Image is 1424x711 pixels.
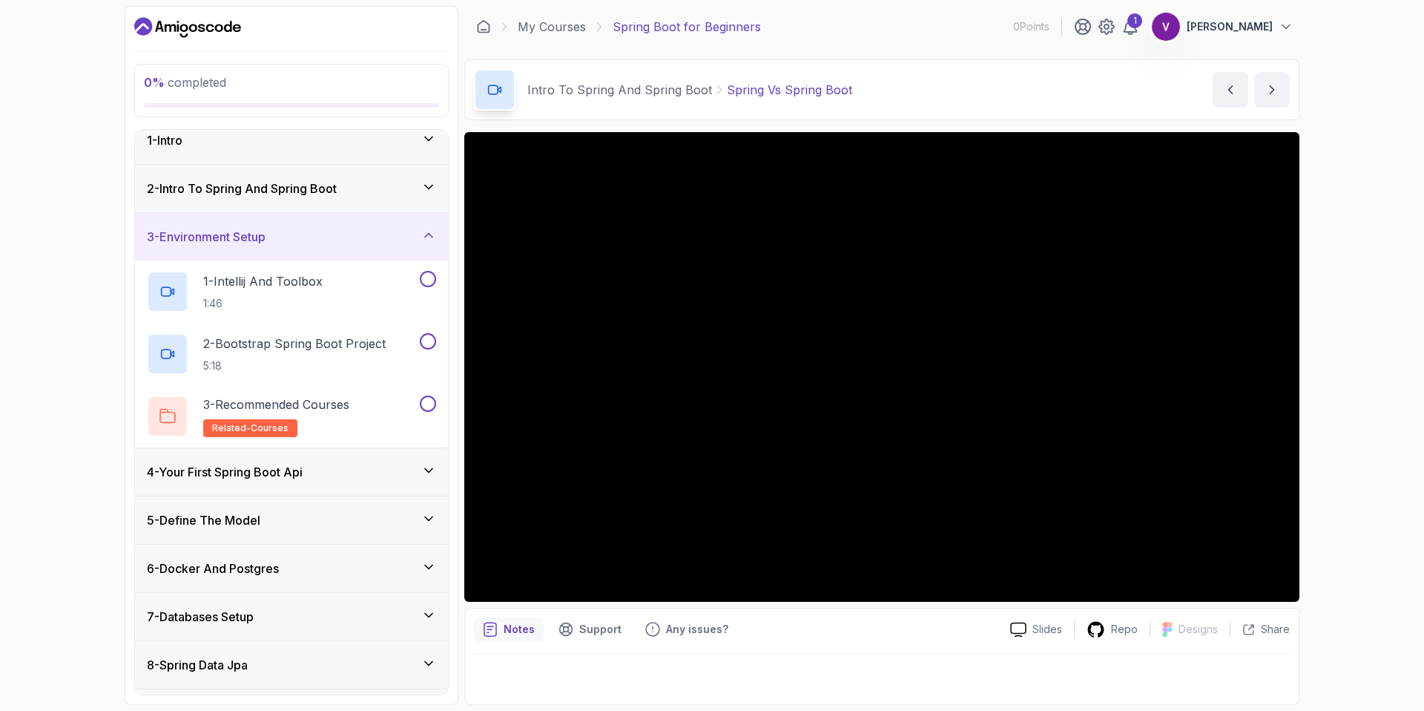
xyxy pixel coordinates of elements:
a: 1 [1121,18,1139,36]
a: My Courses [518,18,586,36]
h3: 2 - Intro To Spring And Spring Boot [147,180,337,197]
p: Support [579,622,622,637]
p: Spring Vs Spring Boot [727,81,852,99]
p: Spring Boot for Beginners [613,18,761,36]
iframe: 1 - Spring vs Spring Boot [464,132,1299,602]
button: 3-Recommended Coursesrelated-courses [147,396,436,437]
p: Share [1261,622,1290,637]
button: previous content [1213,72,1248,108]
h3: 4 - Your First Spring Boot Api [147,463,303,481]
p: Repo [1111,622,1138,637]
button: 2-Intro To Spring And Spring Boot [135,165,448,212]
button: user profile image[PERSON_NAME] [1151,12,1293,42]
h3: 5 - Define The Model [147,511,260,529]
span: 0 % [144,75,165,90]
button: 1-Intro [135,117,448,164]
span: related-courses [212,422,289,434]
p: Slides [1032,622,1062,637]
button: 5-Define The Model [135,497,448,544]
button: 7-Databases Setup [135,593,448,640]
h3: 7 - Databases Setup [147,608,254,626]
span: completed [144,75,226,90]
button: 6-Docker And Postgres [135,545,448,592]
p: [PERSON_NAME] [1187,19,1273,34]
h3: 3 - Environment Setup [147,228,266,246]
button: 4-Your First Spring Boot Api [135,448,448,496]
p: Designs [1179,622,1218,637]
p: Notes [504,622,535,637]
img: user profile image [1152,13,1180,41]
p: Intro To Spring And Spring Boot [527,81,712,99]
button: next content [1254,72,1290,108]
p: 5:18 [203,358,386,373]
p: 0 Points [1013,19,1049,34]
p: Any issues? [666,622,728,637]
button: 3-Environment Setup [135,213,448,261]
button: Share [1230,622,1290,637]
h3: 1 - Intro [147,131,182,149]
button: notes button [474,617,544,641]
h3: 6 - Docker And Postgres [147,560,279,577]
div: 1 [1127,13,1142,28]
a: Slides [998,622,1074,638]
a: Dashboard [476,19,491,34]
p: 1 - Intellij And Toolbox [203,272,323,290]
p: 1:46 [203,296,323,311]
a: Dashboard [134,16,241,39]
button: Feedback button [636,617,737,641]
button: 8-Spring Data Jpa [135,641,448,689]
a: Repo [1075,620,1150,639]
h3: 8 - Spring Data Jpa [147,656,248,674]
button: Support button [550,617,630,641]
p: 3 - Recommended Courses [203,396,349,413]
button: 2-Bootstrap Spring Boot Project5:18 [147,333,436,375]
button: 1-Intellij And Toolbox1:46 [147,271,436,312]
p: 2 - Bootstrap Spring Boot Project [203,335,386,353]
